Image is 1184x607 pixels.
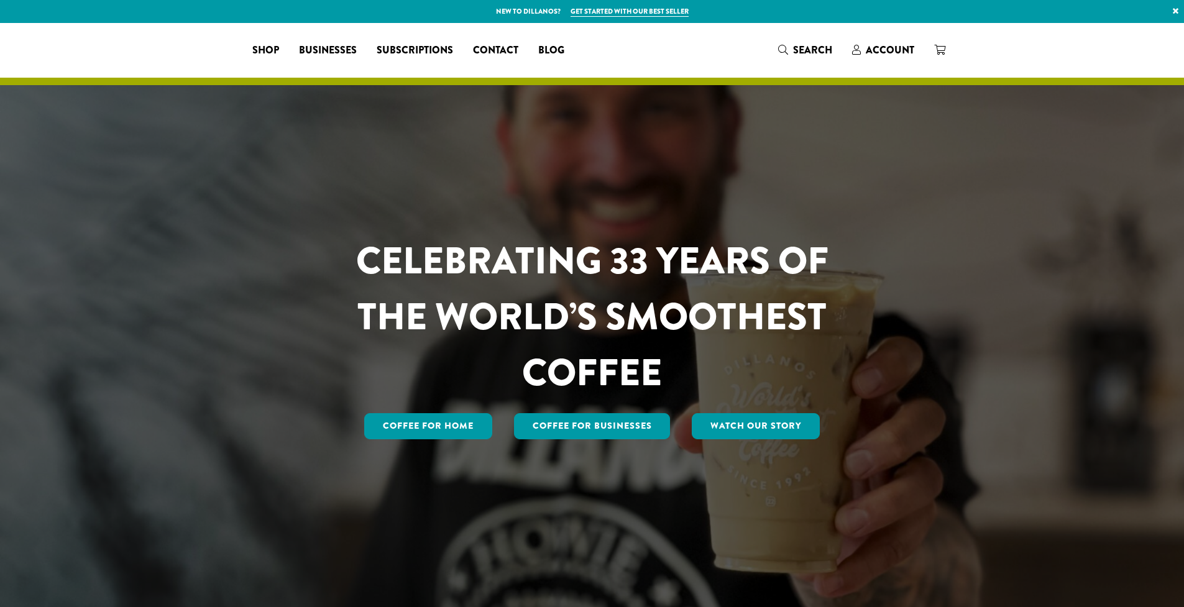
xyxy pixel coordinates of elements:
span: Account [866,43,914,57]
a: Watch Our Story [692,413,820,439]
a: Coffee For Businesses [514,413,671,439]
a: Search [768,40,842,60]
h1: CELEBRATING 33 YEARS OF THE WORLD’S SMOOTHEST COFFEE [319,233,865,401]
span: Blog [538,43,564,58]
span: Search [793,43,832,57]
span: Businesses [299,43,357,58]
a: Get started with our best seller [571,6,689,17]
span: Contact [473,43,518,58]
a: Coffee for Home [364,413,492,439]
span: Shop [252,43,279,58]
a: Shop [242,40,289,60]
span: Subscriptions [377,43,453,58]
